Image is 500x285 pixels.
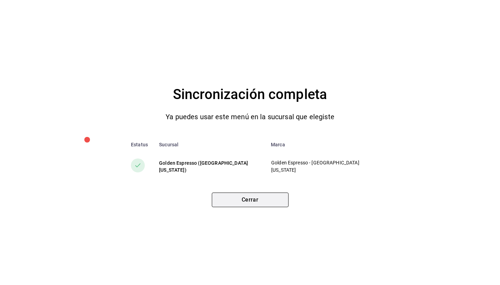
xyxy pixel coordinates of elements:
[159,160,260,173] div: Golden Espresso ([GEOGRAPHIC_DATA][US_STATE])
[120,136,153,153] th: Estatus
[153,136,265,153] th: Sucursal
[212,193,289,207] button: Cerrar
[265,136,380,153] th: Marca
[173,83,327,106] h4: Sincronización completa
[166,111,334,122] p: Ya puedes usar este menú en la sucursal que elegiste
[271,159,369,174] p: Golden Espresso - [GEOGRAPHIC_DATA][US_STATE]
